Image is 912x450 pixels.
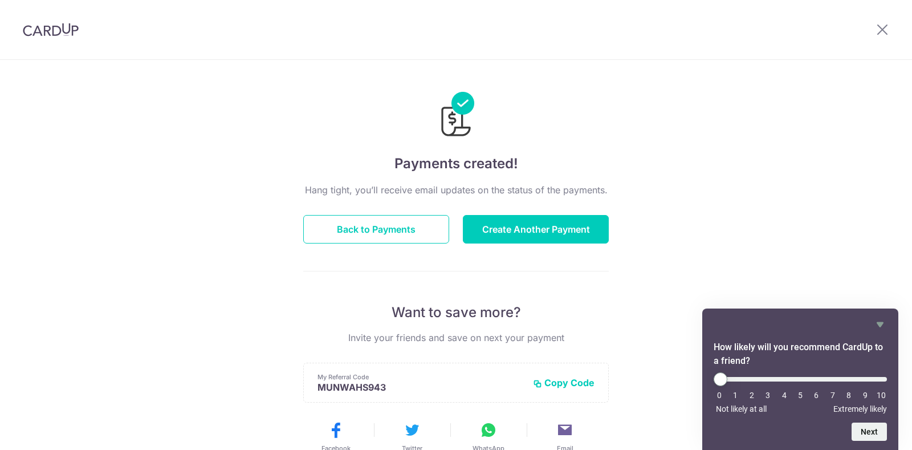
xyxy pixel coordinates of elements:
[303,183,609,197] p: Hang tight, you’ll receive email updates on the status of the payments.
[317,372,524,382] p: My Referral Code
[714,340,887,368] h2: How likely will you recommend CardUp to a friend? Select an option from 0 to 10, with 0 being Not...
[317,382,524,393] p: MUNWAHS943
[746,391,758,400] li: 2
[438,92,474,140] img: Payments
[852,423,887,441] button: Next question
[795,391,806,400] li: 5
[303,215,449,244] button: Back to Payments
[23,23,79,37] img: CardUp
[303,153,609,174] h4: Payments created!
[714,318,887,441] div: How likely will you recommend CardUp to a friend? Select an option from 0 to 10, with 0 being Not...
[714,391,725,400] li: 0
[533,377,595,388] button: Copy Code
[716,404,767,413] span: Not likely at all
[876,391,887,400] li: 10
[811,391,822,400] li: 6
[463,215,609,244] button: Create Another Payment
[779,391,790,400] li: 4
[873,318,887,331] button: Hide survey
[730,391,741,400] li: 1
[827,391,838,400] li: 7
[843,391,854,400] li: 8
[860,391,871,400] li: 9
[303,303,609,322] p: Want to save more?
[762,391,773,400] li: 3
[833,404,887,413] span: Extremely likely
[714,372,887,413] div: How likely will you recommend CardUp to a friend? Select an option from 0 to 10, with 0 being Not...
[303,331,609,344] p: Invite your friends and save on next your payment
